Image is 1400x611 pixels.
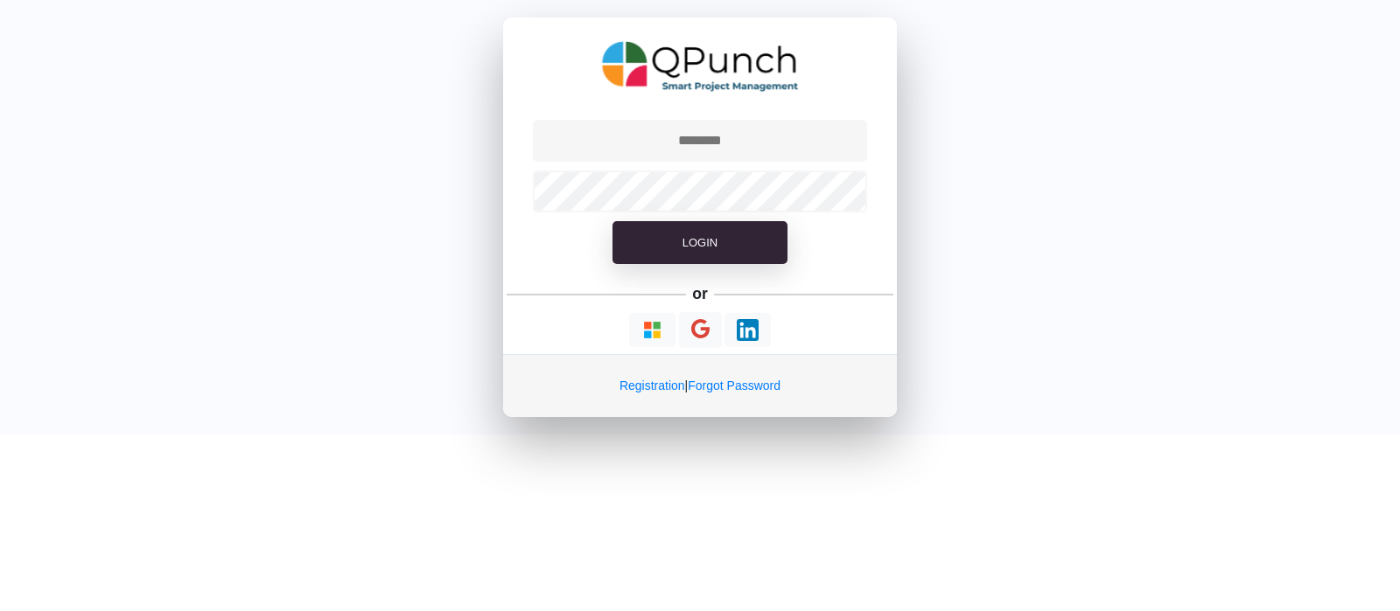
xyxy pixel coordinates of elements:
button: Continue With Microsoft Azure [629,313,675,347]
button: Login [612,221,787,265]
img: Loading... [641,319,663,341]
h5: or [689,281,711,306]
button: Continue With LinkedIn [724,313,771,347]
a: Registration [619,378,685,392]
span: Login [682,236,717,249]
button: Continue With Google [679,312,722,348]
a: Forgot Password [688,378,780,392]
img: Loading... [737,319,759,341]
img: QPunch [602,35,799,98]
div: | [503,354,897,417]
